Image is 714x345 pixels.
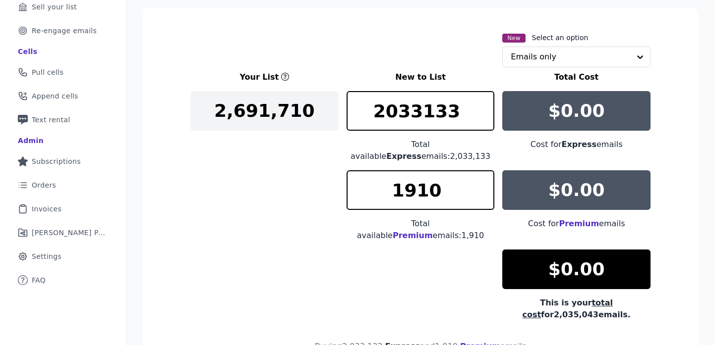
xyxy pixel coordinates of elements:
div: This is your for 2,035,043 emails. [502,297,651,321]
div: Admin [18,136,44,146]
div: Cost for emails [502,218,651,230]
span: Settings [32,251,61,261]
a: Append cells [8,85,119,107]
span: Invoices [32,204,61,214]
span: Premium [393,231,433,240]
div: Total available emails: 2,033,133 [347,139,495,162]
h3: New to List [347,71,495,83]
a: Orders [8,174,119,196]
span: Re-engage emails [32,26,97,36]
span: Express [386,151,421,161]
p: $0.00 [548,180,605,200]
span: Orders [32,180,56,190]
a: Re-engage emails [8,20,119,42]
a: [PERSON_NAME] Performance [8,222,119,244]
span: [PERSON_NAME] Performance [32,228,107,238]
span: Subscriptions [32,156,81,166]
a: Subscriptions [8,150,119,172]
a: Text rental [8,109,119,131]
p: $0.00 [548,101,605,121]
span: Text rental [32,115,70,125]
a: Pull cells [8,61,119,83]
span: FAQ [32,275,46,285]
a: Invoices [8,198,119,220]
span: Sell your list [32,2,77,12]
a: Settings [8,246,119,267]
div: Cells [18,47,37,56]
label: Select an option [532,33,589,43]
span: New [502,34,525,43]
a: FAQ [8,269,119,291]
div: Cost for emails [502,139,651,150]
span: Premium [559,219,599,228]
span: Pull cells [32,67,63,77]
span: Express [562,140,597,149]
span: Append cells [32,91,78,101]
p: $0.00 [548,259,605,279]
h3: Total Cost [502,71,651,83]
p: 2,691,710 [214,101,315,121]
div: Total available emails: 1,910 [347,218,495,242]
h3: Your List [239,71,279,83]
